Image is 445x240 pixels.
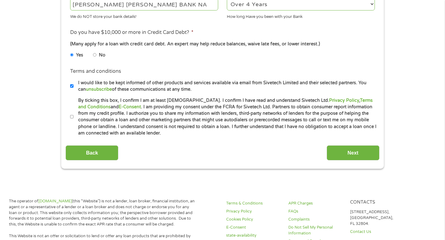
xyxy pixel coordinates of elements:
div: How long Have you been with your Bank [227,11,375,20]
a: Do Not Sell My Personal Information [288,225,343,236]
label: By ticking this box, I confirm I am at least [DEMOGRAPHIC_DATA]. I confirm I have read and unders... [74,97,377,137]
a: Complaints [288,217,343,222]
a: Privacy Policy [329,98,359,103]
div: We do NOT store your bank details! [70,11,218,20]
a: Privacy Policy [226,209,281,214]
a: Cookies Policy [226,217,281,222]
a: E-Consent [119,104,141,110]
input: Back [66,145,118,160]
label: Terms and conditions [70,68,121,75]
label: Yes [76,52,83,59]
label: Do you have $10,000 or more in Credit Card Debt? [70,29,193,36]
label: I would like to be kept informed of other products and services available via email from Sivetech... [74,80,377,93]
a: unsubscribe [86,87,112,92]
label: No [99,52,105,59]
p: [STREET_ADDRESS], [GEOGRAPHIC_DATA], FL 32804. [350,209,405,227]
a: Terms and Conditions [78,98,373,110]
a: Contact Us [350,229,405,235]
a: FAQs [288,209,343,214]
h4: Contacts [350,200,405,205]
a: APR Charges [288,201,343,206]
a: state-availability [226,233,281,238]
input: Next [327,145,379,160]
a: [DOMAIN_NAME] [38,199,72,204]
p: The operator of (this “Website”) is not a lender, loan broker, financial institution, an agent or... [9,198,195,227]
div: (Many apply for a loan with credit card debt. An expert may help reduce balances, waive late fees... [70,41,375,48]
a: Terms & Conditions [226,201,281,206]
a: E-Consent [226,225,281,230]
